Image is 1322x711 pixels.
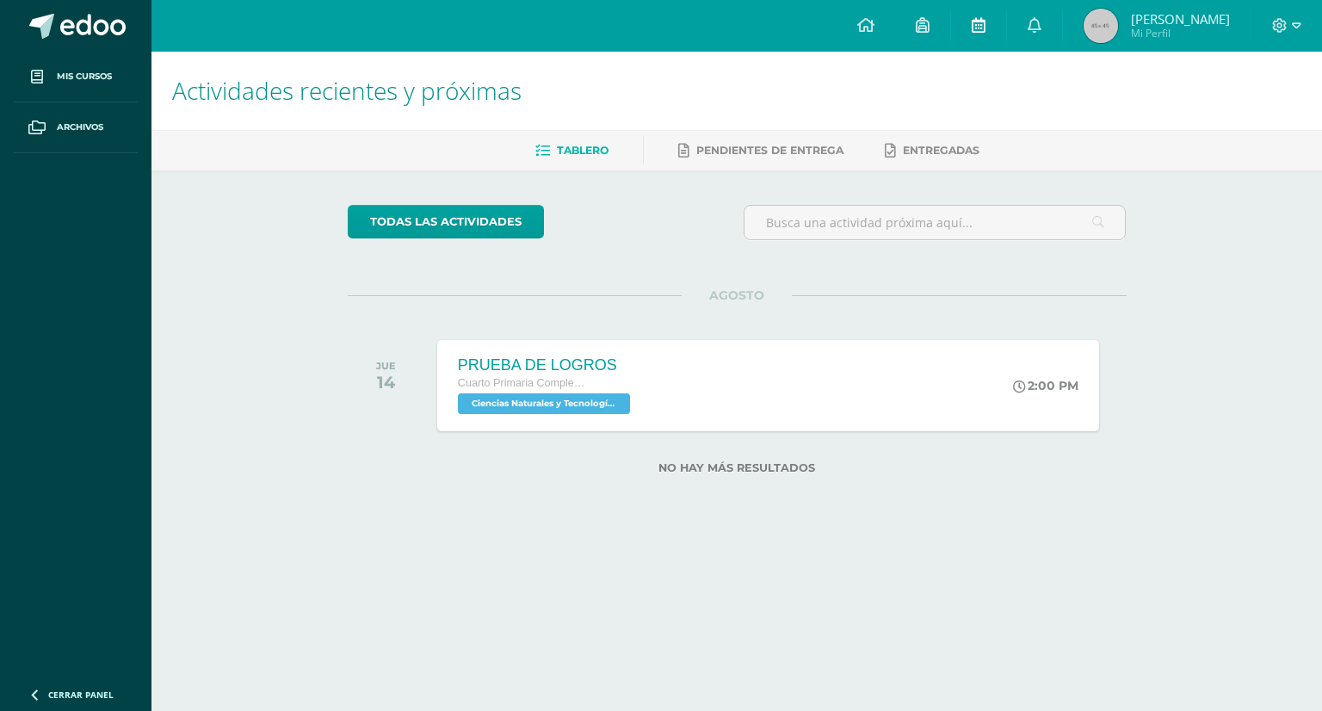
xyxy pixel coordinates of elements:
[376,372,396,393] div: 14
[1084,9,1118,43] img: 45x45
[14,52,138,102] a: Mis cursos
[14,102,138,153] a: Archivos
[458,393,630,414] span: Ciencias Naturales y Tecnología 'C'
[57,70,112,83] span: Mis cursos
[696,144,843,157] span: Pendientes de entrega
[1131,10,1230,28] span: [PERSON_NAME]
[1013,378,1078,393] div: 2:00 PM
[348,461,1127,474] label: No hay más resultados
[458,377,587,389] span: Cuarto Primaria Complementaria
[557,144,608,157] span: Tablero
[172,74,522,107] span: Actividades recientes y próximas
[903,144,979,157] span: Entregadas
[682,287,792,303] span: AGOSTO
[678,137,843,164] a: Pendientes de entrega
[48,689,114,701] span: Cerrar panel
[57,121,103,134] span: Archivos
[744,206,1126,239] input: Busca una actividad próxima aquí...
[458,356,634,374] div: PRUEBA DE LOGROS
[348,205,544,238] a: todas las Actividades
[885,137,979,164] a: Entregadas
[1131,26,1230,40] span: Mi Perfil
[535,137,608,164] a: Tablero
[376,360,396,372] div: JUE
